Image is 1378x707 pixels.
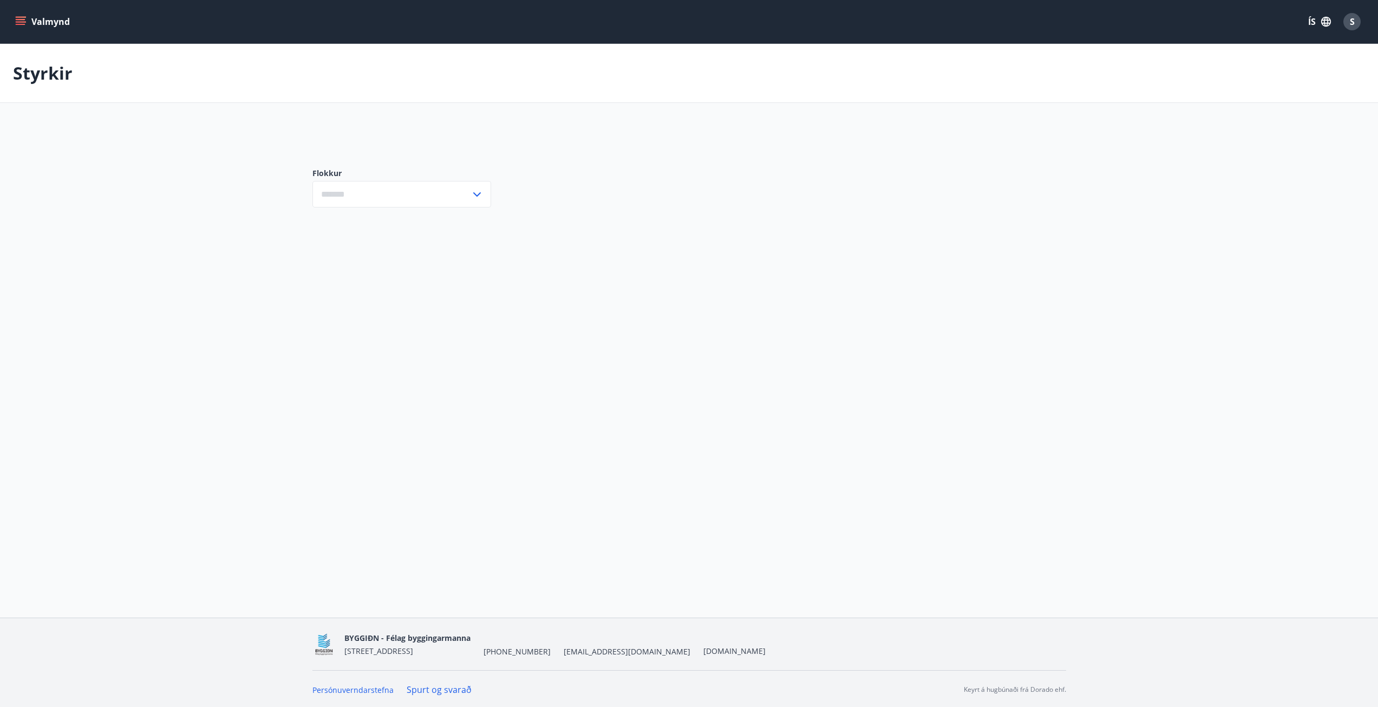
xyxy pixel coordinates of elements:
span: S [1350,16,1355,28]
button: S [1339,9,1365,35]
span: [PHONE_NUMBER] [484,646,551,657]
p: Keyrt á hugbúnaði frá Dorado ehf. [964,685,1066,695]
button: ÍS [1302,12,1337,31]
a: Spurt og svarað [407,684,472,696]
span: BYGGIÐN - Félag byggingarmanna [344,633,471,643]
p: Styrkir [13,61,73,85]
a: Persónuverndarstefna [312,685,394,695]
img: BKlGVmlTW1Qrz68WFGMFQUcXHWdQd7yePWMkvn3i.png [312,633,336,656]
a: [DOMAIN_NAME] [703,646,766,656]
label: Flokkur [312,168,491,179]
span: [EMAIL_ADDRESS][DOMAIN_NAME] [564,646,690,657]
span: [STREET_ADDRESS] [344,646,413,656]
button: menu [13,12,74,31]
